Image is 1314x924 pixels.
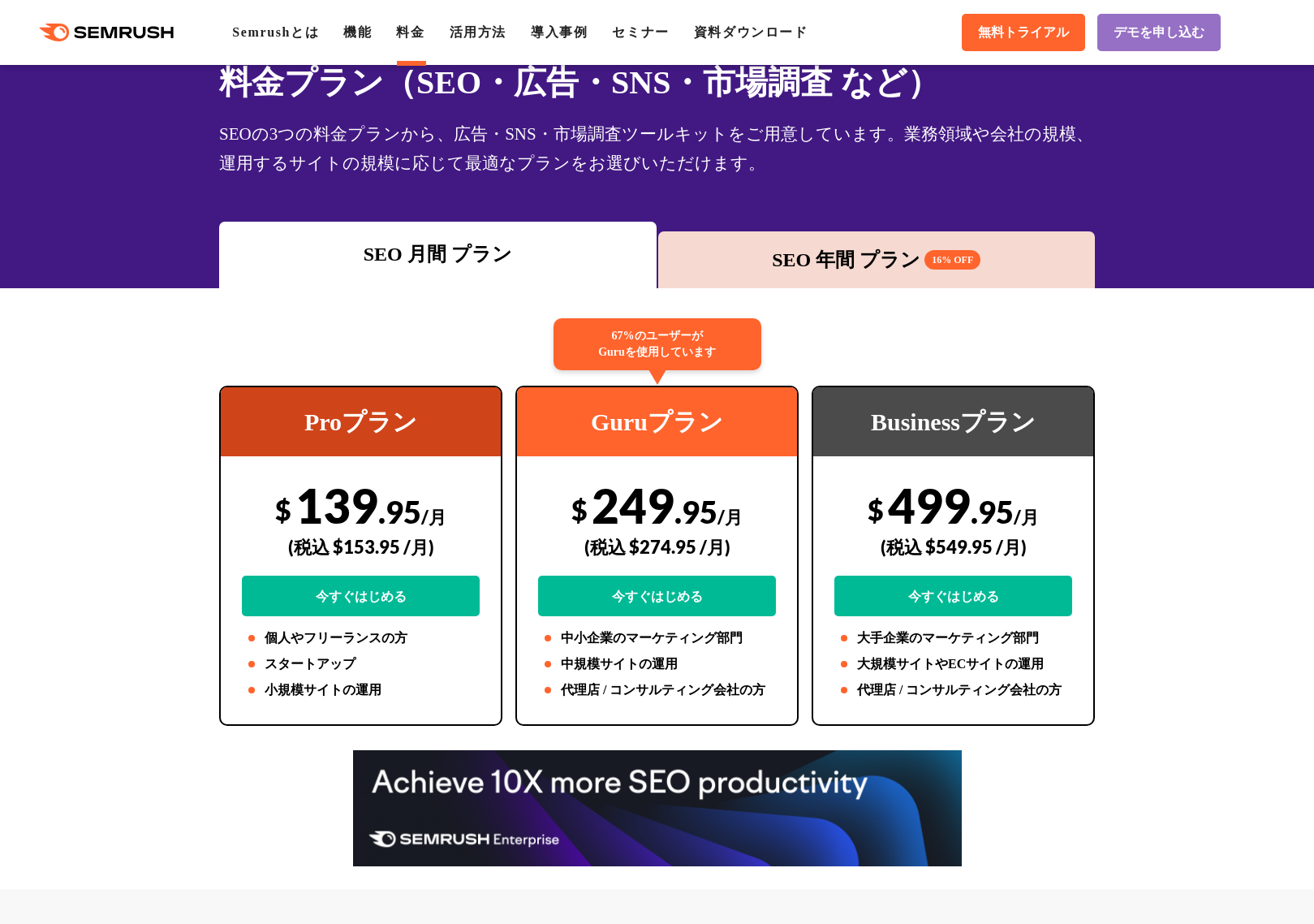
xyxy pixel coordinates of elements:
span: 16% OFF [924,250,980,270]
div: 249 [538,477,776,616]
div: SEOの3つの料金プランから、広告・SNS・市場調査ツールキットをご用意しています。業務領域や会社の規模、運用するサイトの規模に応じて最適なプランをお選びいただけます。 [219,119,1095,178]
div: Businessプラン [813,387,1093,456]
div: Proプラン [221,387,501,456]
div: 499 [834,477,1072,616]
a: 導入事例 [531,25,588,39]
li: 個人やフリーランスの方 [242,628,480,648]
div: Guruプラン [517,387,797,456]
span: $ [868,493,884,526]
a: 活用方法 [450,25,506,39]
div: (税込 $153.95 /月) [242,518,480,576]
div: 67%のユーザーが Guruを使用しています [554,318,761,370]
a: 資料ダウンロード [694,25,808,39]
li: 大規模サイトやECサイトの運用 [834,654,1072,674]
a: 今すぐはじめる [834,576,1072,616]
div: 139 [242,477,480,616]
li: 中規模サイトの運用 [538,654,776,674]
span: デモを申し込む [1114,24,1204,41]
span: $ [571,493,588,526]
div: SEO 月間 プラン [227,240,648,269]
a: 今すぐはじめる [242,576,480,616]
a: 料金 [396,25,424,39]
div: (税込 $274.95 /月) [538,518,776,576]
li: 大手企業のマーケティング部門 [834,628,1072,648]
span: /月 [421,506,446,528]
a: 今すぐはじめる [538,576,776,616]
h1: 料金プラン（SEO・広告・SNS・市場調査 など） [219,58,1095,106]
div: (税込 $549.95 /月) [834,518,1072,576]
span: .95 [378,493,421,530]
li: 代理店 / コンサルティング会社の方 [538,680,776,700]
li: スタートアップ [242,654,480,674]
span: $ [275,493,291,526]
div: SEO 年間 プラン [666,245,1088,274]
li: 代理店 / コンサルティング会社の方 [834,680,1072,700]
a: セミナー [612,25,669,39]
li: 小規模サイトの運用 [242,680,480,700]
span: .95 [674,493,717,530]
li: 中小企業のマーケティング部門 [538,628,776,648]
a: デモを申し込む [1097,14,1221,51]
span: 無料トライアル [978,24,1069,41]
span: /月 [1014,506,1039,528]
a: 機能 [343,25,372,39]
span: .95 [971,493,1014,530]
a: Semrushとは [232,25,319,39]
a: 無料トライアル [962,14,1085,51]
span: /月 [717,506,743,528]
